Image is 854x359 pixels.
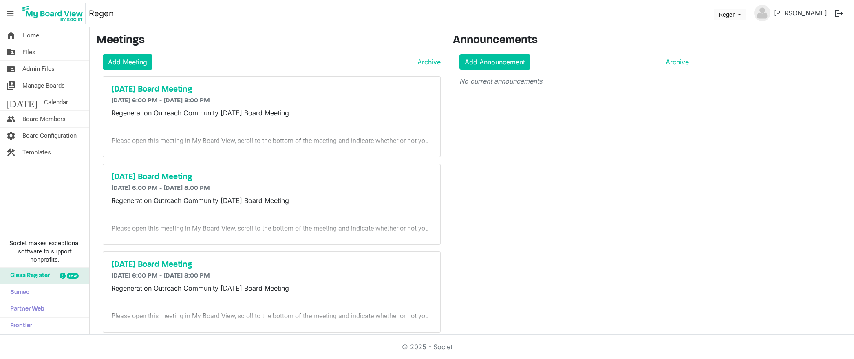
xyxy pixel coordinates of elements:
[830,5,847,22] button: logout
[6,128,16,144] span: settings
[414,57,441,67] a: Archive
[459,54,530,70] a: Add Announcement
[111,196,289,205] span: Regeneration Outreach Community [DATE] Board Meeting
[459,76,689,86] p: No current announcements
[402,343,452,351] a: © 2025 - Societ
[6,318,32,334] span: Frontier
[714,9,746,20] button: Regen dropdownbutton
[4,239,86,264] span: Societ makes exceptional software to support nonprofits.
[453,34,695,48] h3: Announcements
[20,3,86,24] img: My Board View Logo
[111,185,432,192] h6: [DATE] 6:00 PM - [DATE] 8:00 PM
[6,268,50,284] span: Glass Register
[22,144,51,161] span: Templates
[22,27,39,44] span: Home
[6,301,44,317] span: Partner Web
[6,284,29,301] span: Sumac
[6,27,16,44] span: home
[111,284,289,292] span: Regeneration Outreach Community [DATE] Board Meeting
[6,111,16,127] span: people
[770,5,830,21] a: [PERSON_NAME]
[111,172,432,182] a: [DATE] Board Meeting
[111,272,432,280] h6: [DATE] 6:00 PM - [DATE] 8:00 PM
[111,225,429,242] span: Please open this meeting in My Board View, scroll to the bottom of the meeting and indicate wheth...
[22,44,35,60] span: Files
[111,109,289,117] span: Regeneration Outreach Community [DATE] Board Meeting
[111,312,429,330] span: Please open this meeting in My Board View, scroll to the bottom of the meeting and indicate wheth...
[96,34,441,48] h3: Meetings
[22,128,77,144] span: Board Configuration
[6,144,16,161] span: construction
[6,77,16,94] span: switch_account
[22,77,65,94] span: Manage Boards
[103,54,152,70] a: Add Meeting
[6,44,16,60] span: folder_shared
[67,273,79,279] div: new
[2,6,18,21] span: menu
[111,137,429,155] span: Please open this meeting in My Board View, scroll to the bottom of the meeting and indicate wheth...
[6,94,38,110] span: [DATE]
[22,61,55,77] span: Admin Files
[754,5,770,21] img: no-profile-picture.svg
[111,85,432,95] a: [DATE] Board Meeting
[44,94,68,110] span: Calendar
[111,97,432,105] h6: [DATE] 6:00 PM - [DATE] 8:00 PM
[662,57,689,67] a: Archive
[111,260,432,270] a: [DATE] Board Meeting
[20,3,89,24] a: My Board View Logo
[89,5,114,22] a: Regen
[22,111,66,127] span: Board Members
[6,61,16,77] span: folder_shared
